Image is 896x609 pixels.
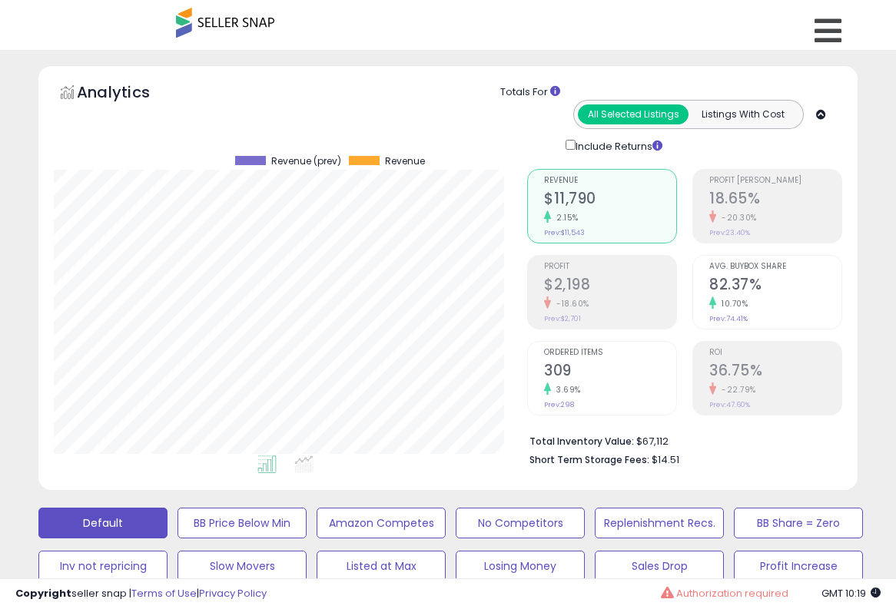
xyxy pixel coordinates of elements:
[676,586,788,601] span: Authorization required
[551,212,579,223] small: 2.15%
[734,551,863,581] button: Profit Increase
[529,435,634,448] b: Total Inventory Value:
[77,81,180,107] h5: Analytics
[578,104,689,124] button: All Selected Listings
[709,314,748,323] small: Prev: 74.41%
[38,508,168,538] button: Default
[456,508,585,538] button: No Competitors
[544,400,574,409] small: Prev: 298
[551,298,589,309] small: -18.60%
[529,431,831,449] li: $67,112
[317,551,446,581] button: Listed at Max
[199,586,267,601] a: Privacy Policy
[544,263,676,271] span: Profit
[709,349,841,357] span: ROI
[456,551,585,581] button: Losing Money
[821,586,881,601] span: 2025-08-13 10:19 GMT
[709,400,750,409] small: Prev: 47.60%
[544,276,676,296] h2: $2,198
[15,586,71,601] strong: Copyright
[709,190,841,210] h2: 18.65%
[500,85,846,100] div: Totals For
[385,156,425,167] span: Revenue
[544,228,585,237] small: Prev: $11,543
[709,276,841,296] h2: 82.37%
[15,587,267,601] div: seller snap | |
[544,190,676,210] h2: $11,790
[734,508,863,538] button: BB Share = Zero
[709,177,841,185] span: Profit [PERSON_NAME]
[716,384,756,396] small: -22.79%
[688,104,798,124] button: Listings With Cost
[178,508,307,538] button: BB Price Below Min
[544,362,676,382] h2: 309
[709,263,841,271] span: Avg. Buybox Share
[317,508,446,538] button: Amazon Competes
[544,349,676,357] span: Ordered Items
[709,228,750,237] small: Prev: 23.40%
[544,314,581,323] small: Prev: $2,701
[178,551,307,581] button: Slow Movers
[595,551,724,581] button: Sales Drop
[551,384,581,396] small: 3.69%
[38,551,168,581] button: Inv not repricing
[554,137,681,154] div: Include Returns
[709,362,841,382] h2: 36.75%
[716,298,748,309] small: 10.70%
[131,586,197,601] a: Terms of Use
[529,453,649,466] b: Short Term Storage Fees:
[595,508,724,538] button: Replenishment Recs.
[652,452,679,467] span: $14.51
[271,156,341,167] span: Revenue (prev)
[544,177,676,185] span: Revenue
[716,212,757,223] small: -20.30%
